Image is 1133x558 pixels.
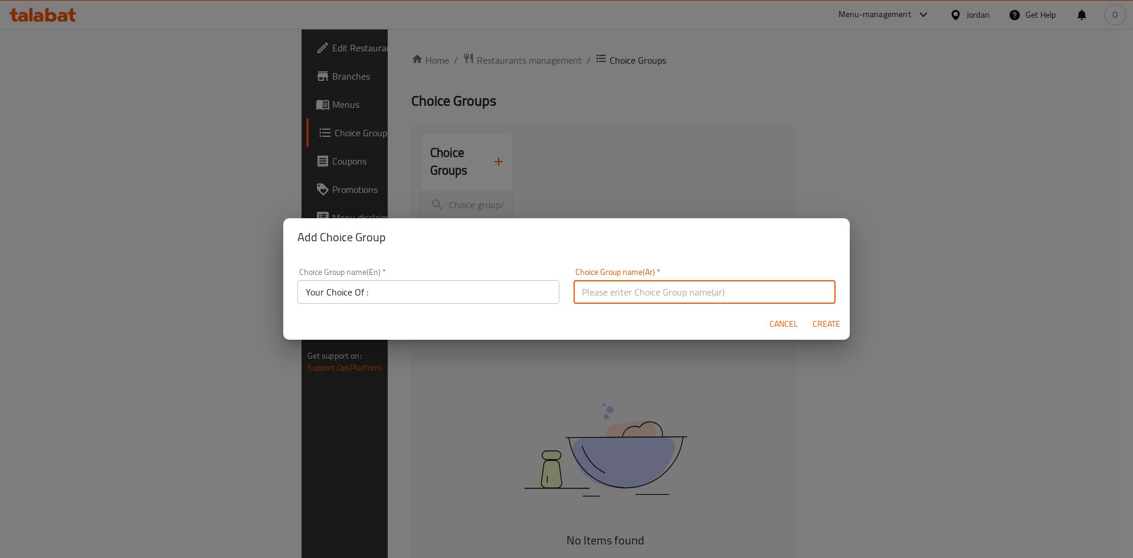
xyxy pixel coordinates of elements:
h2: Add Choice Group [297,228,836,247]
button: Create [807,313,845,335]
button: Cancel [765,313,803,335]
input: Please enter Choice Group name(ar) [574,280,836,304]
span: Cancel [769,317,798,331]
input: Please enter Choice Group name(en) [297,280,559,304]
span: Create [812,317,840,331]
